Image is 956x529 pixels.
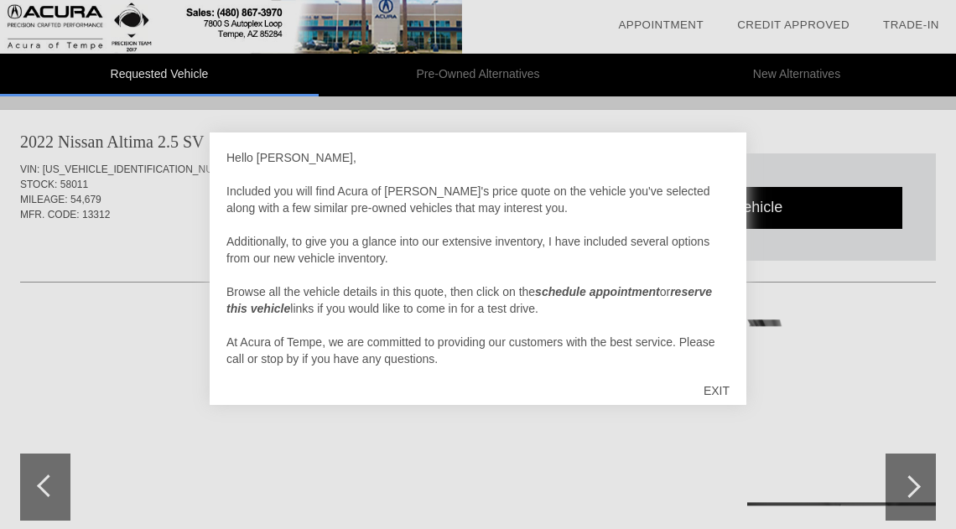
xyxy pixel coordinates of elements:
[535,285,660,298] em: schedule appointment
[687,366,746,416] div: EXIT
[618,18,704,31] a: Appointment
[883,18,939,31] a: Trade-In
[226,285,712,315] em: reserve this vehicle
[226,149,730,367] div: Hello [PERSON_NAME], Included you will find Acura of [PERSON_NAME]'s price quote on the vehicle y...
[737,18,849,31] a: Credit Approved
